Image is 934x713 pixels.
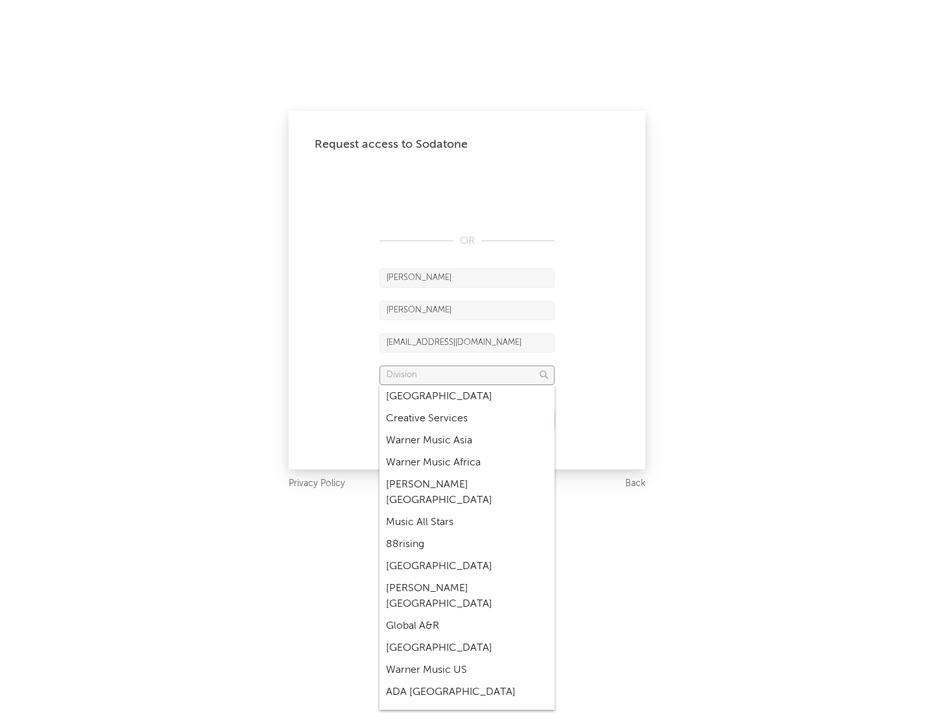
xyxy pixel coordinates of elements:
[379,301,555,320] input: Last Name
[379,637,555,659] div: [GEOGRAPHIC_DATA]
[379,333,555,353] input: Email
[379,659,555,681] div: Warner Music US
[379,474,555,511] div: [PERSON_NAME] [GEOGRAPHIC_DATA]
[379,511,555,533] div: Music All Stars
[625,476,645,492] a: Back
[379,555,555,578] div: [GEOGRAPHIC_DATA]
[379,268,555,288] input: First Name
[379,452,555,474] div: Warner Music Africa
[379,615,555,637] div: Global A&R
[315,137,619,152] div: Request access to Sodatone
[379,430,555,452] div: Warner Music Asia
[379,681,555,703] div: ADA [GEOGRAPHIC_DATA]
[379,233,555,249] div: OR
[379,386,555,408] div: [GEOGRAPHIC_DATA]
[379,366,555,385] input: Division
[289,476,345,492] a: Privacy Policy
[379,533,555,555] div: 88rising
[379,578,555,615] div: [PERSON_NAME] [GEOGRAPHIC_DATA]
[379,408,555,430] div: Creative Services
